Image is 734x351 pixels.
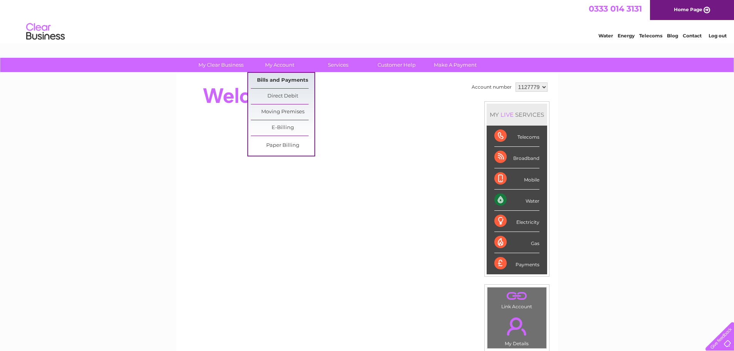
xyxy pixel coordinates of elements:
[251,73,314,88] a: Bills and Payments
[494,211,539,232] div: Electricity
[470,81,514,94] td: Account number
[248,58,311,72] a: My Account
[365,58,428,72] a: Customer Help
[494,190,539,211] div: Water
[683,33,702,39] a: Contact
[709,33,727,39] a: Log out
[494,168,539,190] div: Mobile
[494,126,539,147] div: Telecoms
[494,232,539,253] div: Gas
[185,4,549,37] div: Clear Business is a trading name of Verastar Limited (registered in [GEOGRAPHIC_DATA] No. 3667643...
[251,120,314,136] a: E-Billing
[639,33,662,39] a: Telecoms
[618,33,635,39] a: Energy
[251,138,314,153] a: Paper Billing
[489,289,544,303] a: .
[487,311,547,349] td: My Details
[189,58,253,72] a: My Clear Business
[499,111,515,118] div: LIVE
[487,287,547,311] td: Link Account
[306,58,370,72] a: Services
[251,104,314,120] a: Moving Premises
[494,253,539,274] div: Payments
[494,147,539,168] div: Broadband
[589,4,642,13] a: 0333 014 3131
[251,89,314,104] a: Direct Debit
[487,104,547,126] div: MY SERVICES
[26,20,65,44] img: logo.png
[667,33,678,39] a: Blog
[423,58,487,72] a: Make A Payment
[489,313,544,340] a: .
[598,33,613,39] a: Water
